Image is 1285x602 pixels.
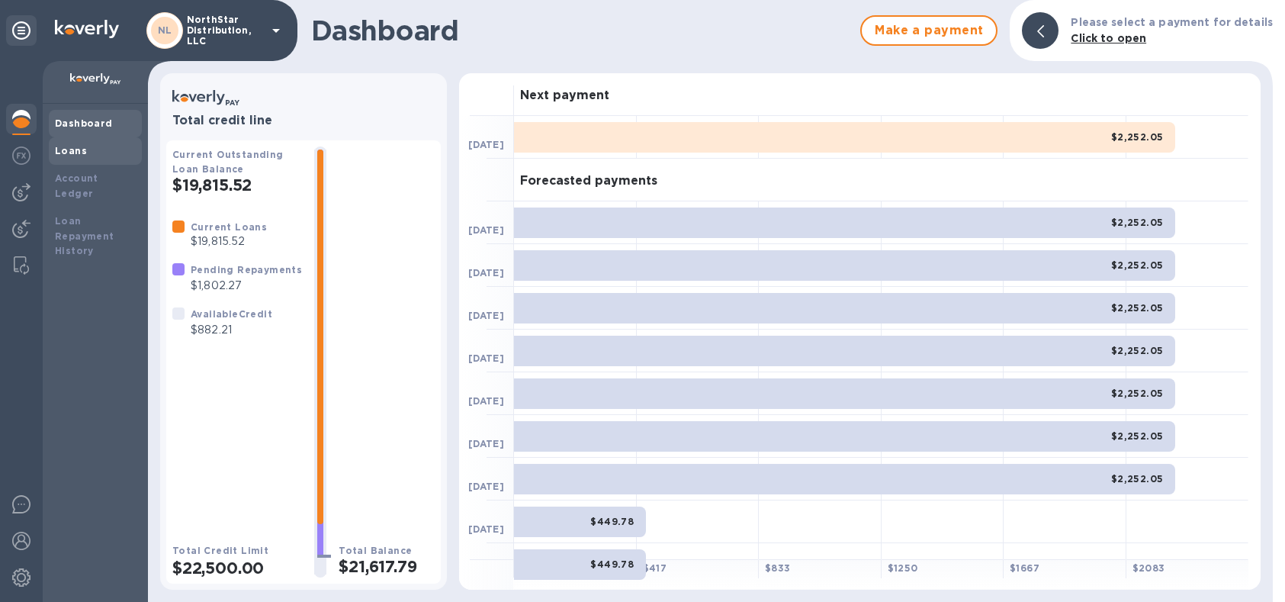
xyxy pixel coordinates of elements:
[520,174,657,188] h3: Forecasted payments
[468,267,504,278] b: [DATE]
[1010,562,1039,574] b: $ 1667
[1071,32,1146,44] b: Click to open
[172,149,284,175] b: Current Outstanding Loan Balance
[55,20,119,38] img: Logo
[1132,562,1165,574] b: $ 2083
[1111,388,1164,399] b: $2,252.05
[1111,302,1164,314] b: $2,252.05
[191,322,272,338] p: $882.21
[765,562,791,574] b: $ 833
[468,481,504,492] b: [DATE]
[1111,430,1164,442] b: $2,252.05
[643,562,667,574] b: $ 417
[311,14,853,47] h1: Dashboard
[191,308,272,320] b: Available Credit
[55,172,98,199] b: Account Ledger
[590,559,634,570] b: $449.78
[468,139,504,150] b: [DATE]
[468,523,504,535] b: [DATE]
[172,559,302,578] h2: $22,500.00
[172,545,268,556] b: Total Credit Limit
[1111,259,1164,271] b: $2,252.05
[191,221,267,233] b: Current Loans
[468,310,504,321] b: [DATE]
[520,89,609,103] h3: Next payment
[468,438,504,449] b: [DATE]
[172,175,302,195] h2: $19,815.52
[12,146,31,165] img: Foreign exchange
[191,233,267,249] p: $19,815.52
[590,516,634,527] b: $449.78
[468,353,504,364] b: [DATE]
[158,24,172,36] b: NL
[1071,16,1273,28] b: Please select a payment for details
[6,15,37,46] div: Unpin categories
[339,545,412,556] b: Total Balance
[1111,473,1164,484] b: $2,252.05
[191,264,302,275] b: Pending Repayments
[187,14,263,47] p: NorthStar Distribution, LLC
[468,395,504,407] b: [DATE]
[1111,217,1164,228] b: $2,252.05
[339,557,435,576] h2: $21,617.79
[191,278,302,294] p: $1,802.27
[860,15,997,46] button: Make a payment
[1111,131,1164,143] b: $2,252.05
[1111,345,1164,356] b: $2,252.05
[874,21,984,40] span: Make a payment
[55,145,87,156] b: Loans
[55,118,113,129] b: Dashboard
[55,215,114,257] b: Loan Repayment History
[172,114,435,128] h3: Total credit line
[888,562,918,574] b: $ 1250
[468,224,504,236] b: [DATE]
